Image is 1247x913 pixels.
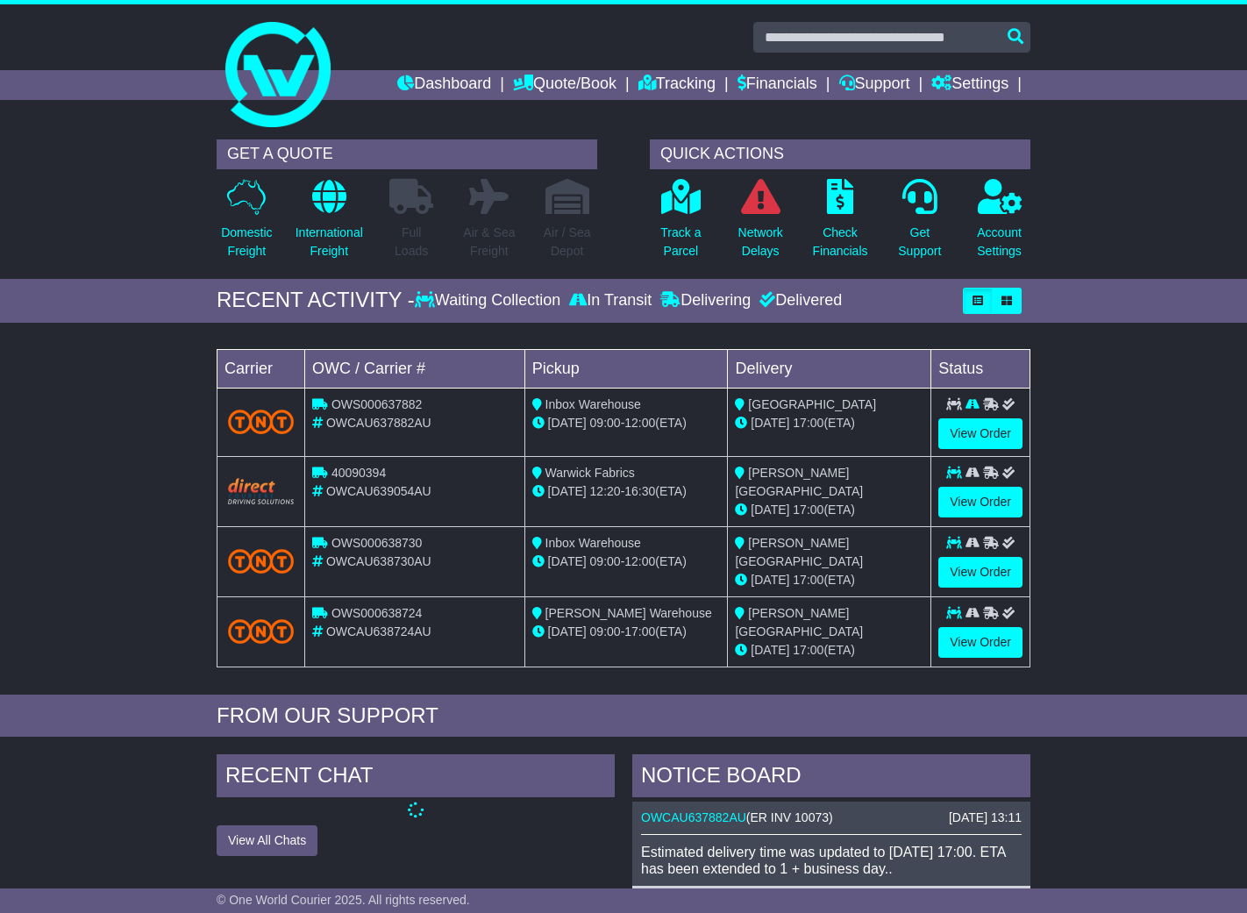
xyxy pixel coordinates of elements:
[624,624,655,638] span: 17:00
[463,224,515,260] p: Air & Sea Freight
[532,414,721,432] div: - (ETA)
[632,754,1030,802] div: NOTICE BOARD
[735,571,923,589] div: (ETA)
[751,810,830,824] span: ER INV 10073
[548,484,587,498] span: [DATE]
[641,844,1022,877] div: Estimated delivery time was updated to [DATE] 17:00. ETA has been extended to 1 + business day..
[532,482,721,501] div: - (ETA)
[544,224,591,260] p: Air / Sea Depot
[624,554,655,568] span: 12:00
[228,619,294,643] img: TNT_Domestic.png
[650,139,1030,169] div: QUICK ACTIONS
[735,501,923,519] div: (ETA)
[624,416,655,430] span: 12:00
[590,624,621,638] span: 09:00
[898,224,941,260] p: Get Support
[217,703,1030,729] div: FROM OUR SUPPORT
[326,484,431,498] span: OWCAU639054AU
[228,478,294,504] img: Direct.png
[415,291,565,310] div: Waiting Collection
[793,503,823,517] span: 17:00
[976,178,1023,270] a: AccountSettings
[532,553,721,571] div: - (ETA)
[217,139,597,169] div: GET A QUOTE
[326,416,431,430] span: OWCAU637882AU
[793,416,823,430] span: 17:00
[641,810,1022,825] div: ( )
[949,810,1022,825] div: [DATE] 13:11
[735,414,923,432] div: (ETA)
[656,291,755,310] div: Delivering
[331,606,423,620] span: OWS000638724
[295,178,364,270] a: InternationalFreight
[296,224,363,260] p: International Freight
[638,70,716,100] a: Tracking
[397,70,491,100] a: Dashboard
[738,70,817,100] a: Financials
[220,178,273,270] a: DomesticFreight
[228,410,294,433] img: TNT_Domestic.png
[938,627,1023,658] a: View Order
[217,825,317,856] button: View All Chats
[728,349,931,388] td: Delivery
[938,418,1023,449] a: View Order
[545,397,641,411] span: Inbox Warehouse
[545,466,635,480] span: Warwick Fabrics
[590,416,621,430] span: 09:00
[897,178,942,270] a: GetSupport
[545,536,641,550] span: Inbox Warehouse
[812,224,867,260] p: Check Financials
[217,893,470,907] span: © One World Courier 2025. All rights reserved.
[755,291,842,310] div: Delivered
[548,554,587,568] span: [DATE]
[811,178,868,270] a: CheckFinancials
[217,754,615,802] div: RECENT CHAT
[524,349,728,388] td: Pickup
[305,349,525,388] td: OWC / Carrier #
[735,466,863,498] span: [PERSON_NAME][GEOGRAPHIC_DATA]
[217,349,305,388] td: Carrier
[228,549,294,573] img: TNT_Domestic.png
[938,487,1023,517] a: View Order
[735,536,863,568] span: [PERSON_NAME][GEOGRAPHIC_DATA]
[735,641,923,660] div: (ETA)
[751,416,789,430] span: [DATE]
[326,624,431,638] span: OWCAU638724AU
[548,624,587,638] span: [DATE]
[513,70,616,100] a: Quote/Book
[751,643,789,657] span: [DATE]
[624,484,655,498] span: 16:30
[641,810,746,824] a: OWCAU637882AU
[217,288,415,313] div: RECENT ACTIVITY -
[565,291,656,310] div: In Transit
[839,70,910,100] a: Support
[977,224,1022,260] p: Account Settings
[751,503,789,517] span: [DATE]
[389,224,433,260] p: Full Loads
[751,573,789,587] span: [DATE]
[532,623,721,641] div: - (ETA)
[738,224,783,260] p: Network Delays
[738,178,784,270] a: NetworkDelays
[931,70,1008,100] a: Settings
[938,557,1023,588] a: View Order
[931,349,1030,388] td: Status
[659,178,702,270] a: Track aParcel
[331,536,423,550] span: OWS000638730
[221,224,272,260] p: Domestic Freight
[793,573,823,587] span: 17:00
[748,397,876,411] span: [GEOGRAPHIC_DATA]
[331,466,386,480] span: 40090394
[590,484,621,498] span: 12:20
[326,554,431,568] span: OWCAU638730AU
[545,606,712,620] span: [PERSON_NAME] Warehouse
[331,397,423,411] span: OWS000637882
[590,554,621,568] span: 09:00
[793,643,823,657] span: 17:00
[660,224,701,260] p: Track a Parcel
[548,416,587,430] span: [DATE]
[735,606,863,638] span: [PERSON_NAME] [GEOGRAPHIC_DATA]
